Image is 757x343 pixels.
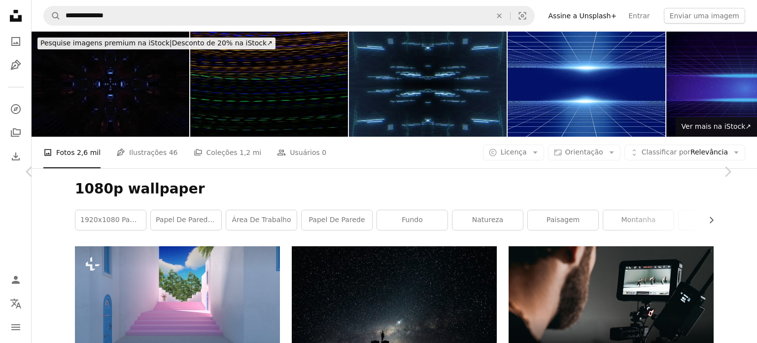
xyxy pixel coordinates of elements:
a: Explorar [6,99,26,119]
button: Limpar [488,6,510,25]
button: Menu [6,317,26,337]
a: uma escada rosa que leva a uma palmeira [75,300,280,308]
span: Ver mais na iStock ↗ [682,122,751,130]
button: Idioma [6,294,26,313]
a: Ilustrações 46 [116,137,177,168]
img: linhas de luz tracejadas fundo ou textura [190,32,348,137]
a: Fotos [6,32,26,51]
a: Ver mais na iStock↗ [676,117,757,137]
span: Pesquise imagens premium na iStock | [40,39,172,47]
a: natureza [452,210,523,230]
img: paisagem digital com elementos tecnológicos ilustração 3d [508,32,665,137]
a: Usuários 0 [277,137,326,168]
a: papel de parede da área de trabalho [151,210,221,230]
a: papel de parede [302,210,372,230]
button: rolar lista para a direita [702,210,714,230]
a: Entrar / Cadastrar-se [6,270,26,290]
button: Enviar uma imagem [664,8,745,24]
a: Pesquise imagens premium na iStock|Desconto de 20% na iStock↗ [32,32,281,55]
a: silhueta do carro off-road [292,310,497,319]
span: 0 [322,147,326,158]
button: Classificar porRelevância [624,145,745,160]
button: Pesquise na Unsplash [44,6,61,25]
form: Pesquise conteúdo visual em todo o site [43,6,535,26]
span: Licença [500,148,526,156]
button: Orientação [548,145,620,160]
a: Próximo [698,124,757,219]
a: paisagem [528,210,598,230]
a: montanha [603,210,674,230]
a: Entrar [622,8,655,24]
a: Coleções 1,2 mi [194,137,262,168]
div: Desconto de 20% na iStock ↗ [37,38,275,49]
a: Assine a Unsplash+ [543,8,623,24]
span: 46 [169,147,178,158]
button: Pesquisa visual [511,6,534,25]
a: Coleções [6,123,26,143]
span: 1,2 mi [240,147,261,158]
button: Licença [483,145,544,160]
span: Orientação [565,148,603,156]
h1: 1080p wallpaper [75,180,714,198]
a: anime [679,210,749,230]
img: Interface HUD abstrata [349,32,507,137]
a: fundo [377,210,447,230]
a: área de trabalho [226,210,297,230]
a: Ilustrações [6,55,26,75]
span: Relevância [642,148,728,157]
a: 1920x1080 papel de parede [75,210,146,230]
img: Renderização 3D de fundo de padrões caleidoscópicos futuristas em cores vibrantes de azul e preto [32,32,189,137]
span: Classificar por [642,148,690,156]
